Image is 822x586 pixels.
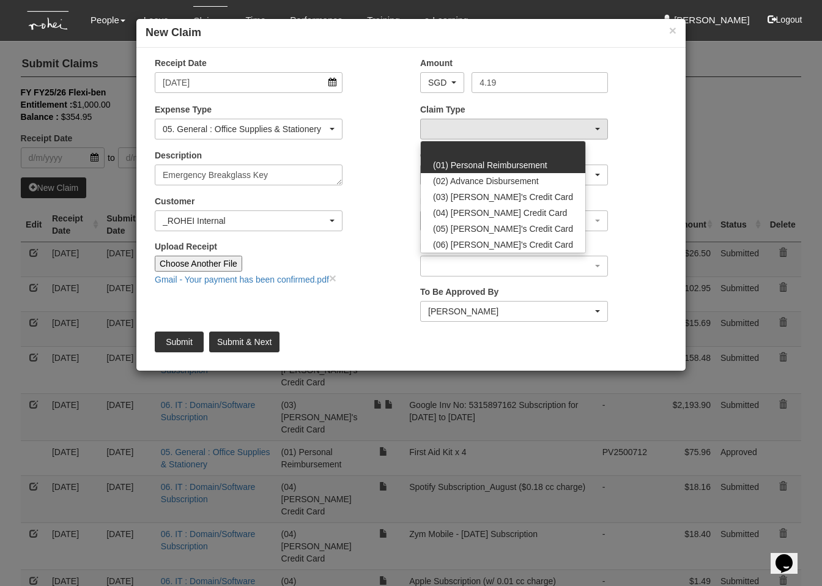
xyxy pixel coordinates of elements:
[146,26,201,39] b: New Claim
[163,123,327,135] div: 05. General : Office Supplies & Stationery
[155,210,342,231] button: _ROHEI Internal
[155,57,207,69] label: Receipt Date
[155,195,194,207] label: Customer
[329,271,336,285] a: close
[163,215,327,227] div: _ROHEI Internal
[669,24,676,37] button: ×
[420,57,453,69] label: Amount
[209,332,280,352] input: Submit & Next
[155,240,217,253] label: Upload Receipt
[420,103,465,116] label: Claim Type
[155,103,212,116] label: Expense Type
[155,72,342,93] input: d/m/yyyy
[433,159,547,171] span: (01) Personal Reimbursement
[420,301,608,322] button: Shuhui Lee
[771,537,810,574] iframe: chat widget
[420,72,464,93] button: SGD
[155,149,202,161] label: Description
[155,119,342,139] button: 05. General : Office Supplies & Stationery
[433,191,573,203] span: (03) [PERSON_NAME]'s Credit Card
[155,256,242,272] input: Choose Another File
[428,76,449,89] div: SGD
[155,275,329,284] a: Gmail - Your payment has been confirmed.pdf
[433,175,539,187] span: (02) Advance Disbursement
[433,207,567,219] span: (04) [PERSON_NAME] Credit Card
[428,305,593,317] div: [PERSON_NAME]
[420,286,498,298] label: To Be Approved By
[433,239,573,251] span: (06) [PERSON_NAME]'s Credit Card
[433,223,573,235] span: (05) [PERSON_NAME]'s Credit Card
[155,332,204,352] input: Submit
